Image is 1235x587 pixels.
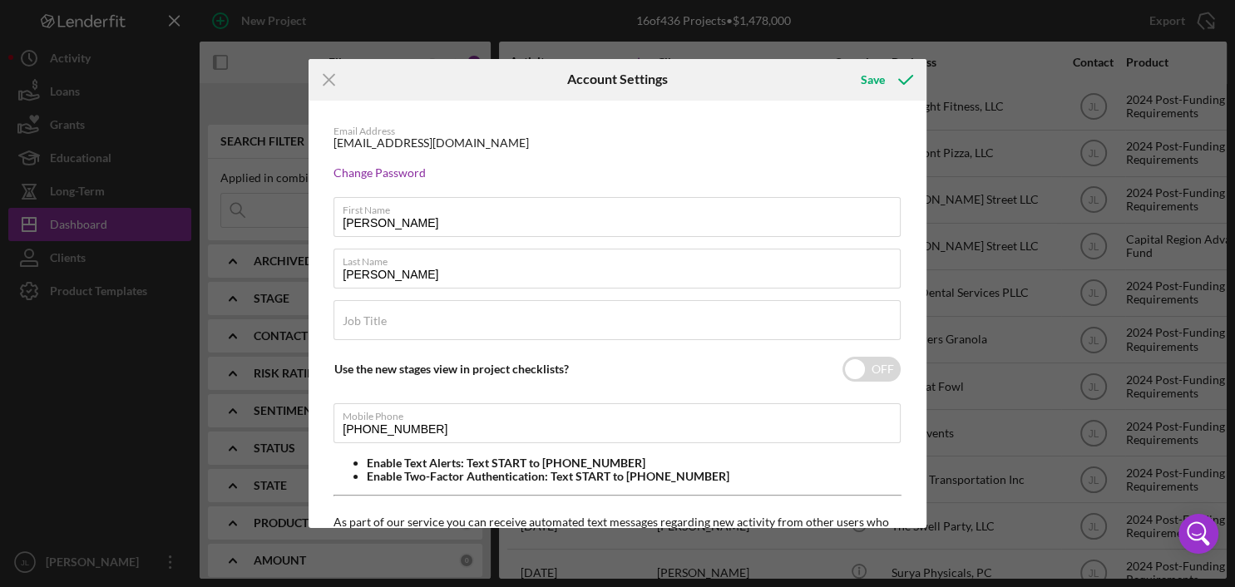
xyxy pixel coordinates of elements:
[333,126,902,137] div: Email Address
[343,249,901,268] label: Last Name
[861,63,885,96] div: Save
[844,63,926,96] button: Save
[334,362,569,376] label: Use the new stages view in project checklists?
[1178,514,1218,554] div: Open Intercom Messenger
[333,166,902,180] div: Change Password
[333,136,529,150] div: [EMAIL_ADDRESS][DOMAIN_NAME]
[343,198,901,216] label: First Name
[343,314,387,328] label: Job Title
[367,470,902,483] li: Enable Two-Factor Authentication: Text START to [PHONE_NUMBER]
[567,72,668,86] h6: Account Settings
[333,513,902,569] p: As part of our service you can receive automated text messages regarding new activity from other ...
[367,456,902,470] li: Enable Text Alerts: Text START to [PHONE_NUMBER]
[343,404,901,422] label: Mobile Phone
